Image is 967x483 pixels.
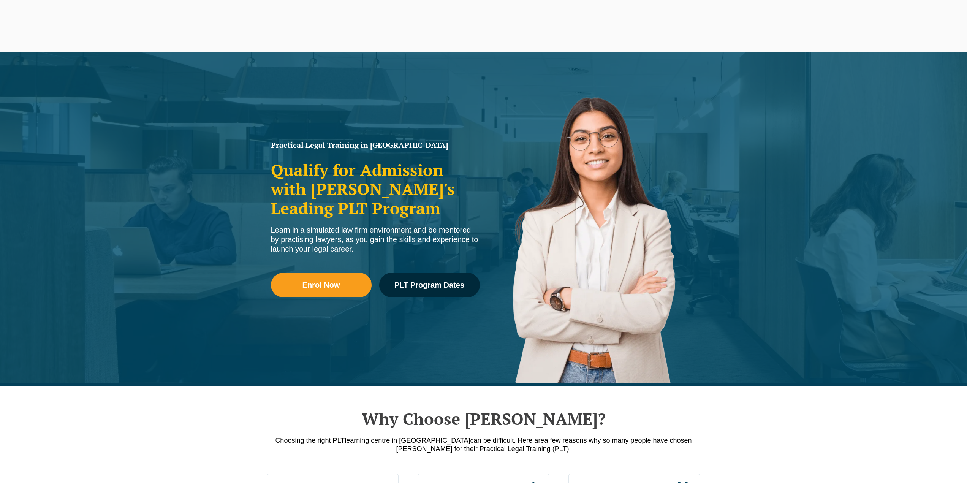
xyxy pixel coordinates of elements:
span: Enrol Now [302,281,340,289]
p: a few reasons why so many people have chosen [PERSON_NAME] for their Practical Legal Training (PLT). [267,436,700,453]
span: can be difficult. Here are [470,437,544,444]
a: Enrol Now [271,273,372,297]
h1: Practical Legal Training in [GEOGRAPHIC_DATA] [271,141,480,149]
span: learning centre in [GEOGRAPHIC_DATA] [345,437,470,444]
div: Learn in a simulated law firm environment and be mentored by practising lawyers, as you gain the ... [271,225,480,254]
span: Choosing the right PLT [275,437,345,444]
span: PLT Program Dates [394,281,464,289]
a: PLT Program Dates [379,273,480,297]
h2: Qualify for Admission with [PERSON_NAME]'s Leading PLT Program [271,160,480,218]
h2: Why Choose [PERSON_NAME]? [267,409,700,428]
